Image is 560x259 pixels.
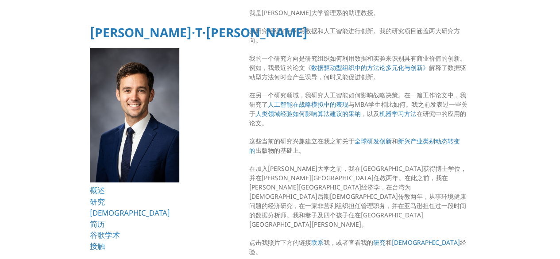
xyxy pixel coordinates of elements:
[324,238,373,247] font: 我，或者查看我的
[249,54,466,72] font: 我的一个研究方向是研究组织如何利用数据和实验来识别具有商业价值的创新。例如，我最近的论文《
[392,137,398,145] font: 和
[249,63,466,81] font: 解释了数据驱动型方法何时会产生误导，何时又能促进创新。
[249,8,379,17] font: 我是[PERSON_NAME]大学管理系的助理教授。
[90,241,105,251] a: 接触
[90,230,120,240] a: 谷歌学术
[311,63,429,72] a: 数据驱动型组织中的方法论多元化与创新》
[379,109,417,118] a: 机器学习方法
[249,238,466,256] font: 经验。
[90,197,105,207] a: 研究
[90,208,170,218] a: [DEMOGRAPHIC_DATA]
[90,24,308,41] a: [PERSON_NAME]·T·[PERSON_NAME]
[90,48,180,183] img: Ryan T Allen 哈佛商学院
[249,137,460,155] a: 新兴产业类别动态转变的
[268,100,348,108] a: 人工智能在战略模拟中的表现
[249,27,460,44] font: 我研究组织如何利用数据和人工智能进行创新。我的研究项目涵盖两大研究方向。
[249,109,466,127] font: 在研究中的应用的论文。
[386,238,392,247] font: 和
[361,109,379,118] font: ，以及
[90,219,105,229] a: 简历
[355,137,392,145] a: 全球研发创新
[255,146,305,155] font: 出版物的基础上。
[90,185,105,195] a: 概述
[249,100,467,118] font: 与MBA学生相比如何。我之前发表过一些关于
[392,238,460,247] a: [DEMOGRAPHIC_DATA]
[249,164,467,228] font: 在加入[PERSON_NAME]大学之前，我在[GEOGRAPHIC_DATA]获得博士学位，并在[PERSON_NAME][GEOGRAPHIC_DATA]任教两年。在此之前，我在[PERSO...
[249,238,311,247] font: 点击我照片下方的链接
[249,137,355,145] font: 这些当前的研究兴趣建立在我之前关于
[249,91,466,108] font: 在另一个研究领域，我研究人工智能如何影响战略决策。在一篇工作论文中，我研究了
[311,238,324,247] a: 联系
[373,238,386,247] a: 研究
[255,109,361,118] a: 人类领域经验如何影响算法建议的采纳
